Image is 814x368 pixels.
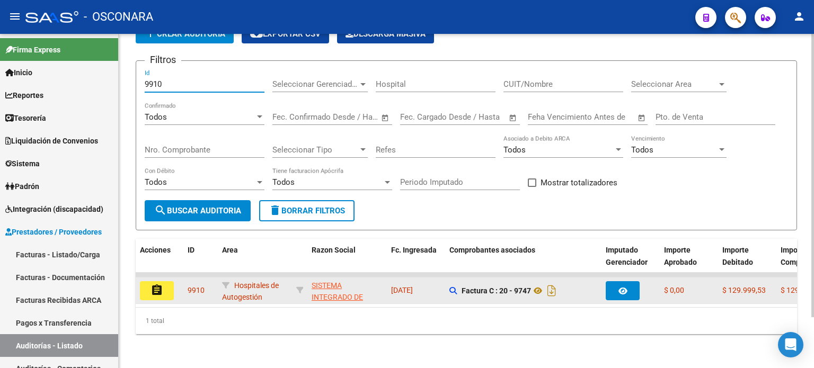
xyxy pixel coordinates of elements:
mat-icon: assignment [151,284,163,297]
span: Firma Express [5,44,60,56]
span: Liquidación de Convenios [5,135,98,147]
span: 9910 [188,286,205,294]
span: Fc. Ingresada [391,246,437,254]
span: Hospitales de Autogestión [222,281,279,302]
span: Todos [631,145,653,155]
span: Seleccionar Area [631,79,717,89]
button: Borrar Filtros [259,200,355,221]
span: Mostrar totalizadores [541,176,617,189]
h3: Filtros [145,52,181,67]
span: Importe Aprobado [664,246,697,266]
datatable-header-cell: Imputado Gerenciador [601,239,660,285]
input: Fecha inicio [272,112,315,122]
span: Reportes [5,89,43,101]
strong: Factura C : 20 - 9747 [462,286,531,295]
span: Integración (discapacidad) [5,203,103,215]
app-download-masive: Descarga masiva de comprobantes (adjuntos) [337,24,434,43]
span: Descarga Masiva [346,29,426,39]
span: Razon Social [312,246,356,254]
span: Padrón [5,181,39,192]
span: Todos [145,177,167,187]
datatable-header-cell: Area [218,239,292,285]
span: Todos [503,145,526,155]
span: Exportar CSV [250,29,321,39]
span: Inicio [5,67,32,78]
button: Descarga Masiva [337,24,434,43]
span: - OSCONARA [84,5,153,29]
span: Seleccionar Tipo [272,145,358,155]
datatable-header-cell: Importe Debitado [718,239,776,285]
span: Imputado Gerenciador [606,246,648,266]
input: Fecha fin [325,112,376,122]
datatable-header-cell: ID [183,239,218,285]
mat-icon: delete [269,204,281,217]
mat-icon: search [154,204,167,217]
span: Tesorería [5,112,46,124]
div: 1 total [136,308,797,334]
datatable-header-cell: Comprobantes asociados [445,239,601,285]
span: ID [188,246,194,254]
datatable-header-cell: Importe Aprobado [660,239,718,285]
span: Seleccionar Gerenciador [272,79,358,89]
span: [DATE] [391,286,413,294]
datatable-header-cell: Razon Social [307,239,387,285]
span: SISTEMA INTEGRADO DE SALUD PUBLICA [312,281,366,314]
button: Open calendar [379,112,392,124]
span: Importe Debitado [722,246,753,266]
i: Descargar documento [545,282,559,299]
button: Crear Auditoría [136,24,234,43]
span: Crear Auditoría [144,29,225,39]
datatable-header-cell: Fc. Ingresada [387,239,445,285]
mat-icon: person [793,10,806,23]
span: Borrar Filtros [269,206,345,216]
span: Sistema [5,158,40,169]
span: $ 129.999,53 [722,286,766,294]
span: Buscar Auditoria [154,206,241,216]
span: Todos [145,112,167,122]
mat-icon: menu [8,10,21,23]
button: Buscar Auditoria [145,200,251,221]
span: Todos [272,177,295,187]
span: Prestadores / Proveedores [5,226,102,238]
span: Area [222,246,238,254]
div: - 30642532932 [312,280,383,302]
datatable-header-cell: Acciones [136,239,183,285]
input: Fecha inicio [400,112,443,122]
span: Acciones [140,246,171,254]
button: Open calendar [636,112,648,124]
input: Fecha fin [453,112,504,122]
button: Open calendar [507,112,519,124]
span: $ 0,00 [664,286,684,294]
span: Comprobantes asociados [449,246,535,254]
button: Exportar CSV [242,24,329,43]
div: Open Intercom Messenger [778,332,803,357]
